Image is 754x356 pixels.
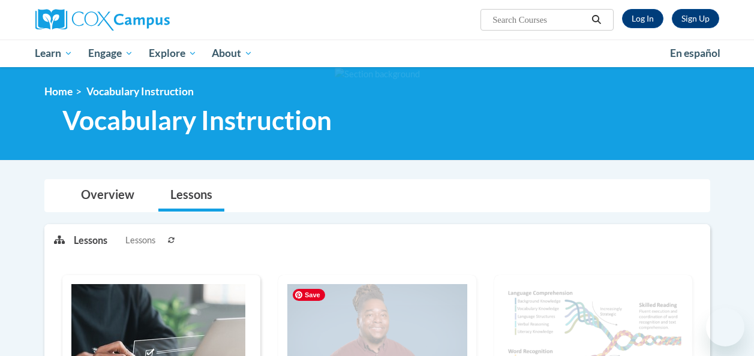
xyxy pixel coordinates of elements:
span: Vocabulary Instruction [86,85,194,98]
span: Save [293,289,325,301]
div: Main menu [26,40,728,67]
span: Engage [88,46,133,61]
input: Search Courses [491,13,587,27]
a: Home [44,85,73,98]
a: Overview [69,180,146,212]
a: Explore [141,40,205,67]
a: About [204,40,260,67]
span: Lessons [125,234,155,247]
span: En español [670,47,720,59]
a: En español [662,41,728,66]
a: Register [672,9,719,28]
a: Engage [80,40,141,67]
img: Cox Campus [35,9,170,31]
img: Section background [335,68,420,81]
a: Cox Campus [35,9,251,31]
span: Vocabulary Instruction [62,104,332,136]
a: Learn [28,40,81,67]
p: Lessons [74,234,107,247]
span: About [212,46,253,61]
a: Lessons [158,180,224,212]
button: Search [587,13,605,27]
span: Explore [149,46,197,61]
a: Log In [622,9,663,28]
span: Learn [35,46,73,61]
iframe: Button to launch messaging window [706,308,744,346]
